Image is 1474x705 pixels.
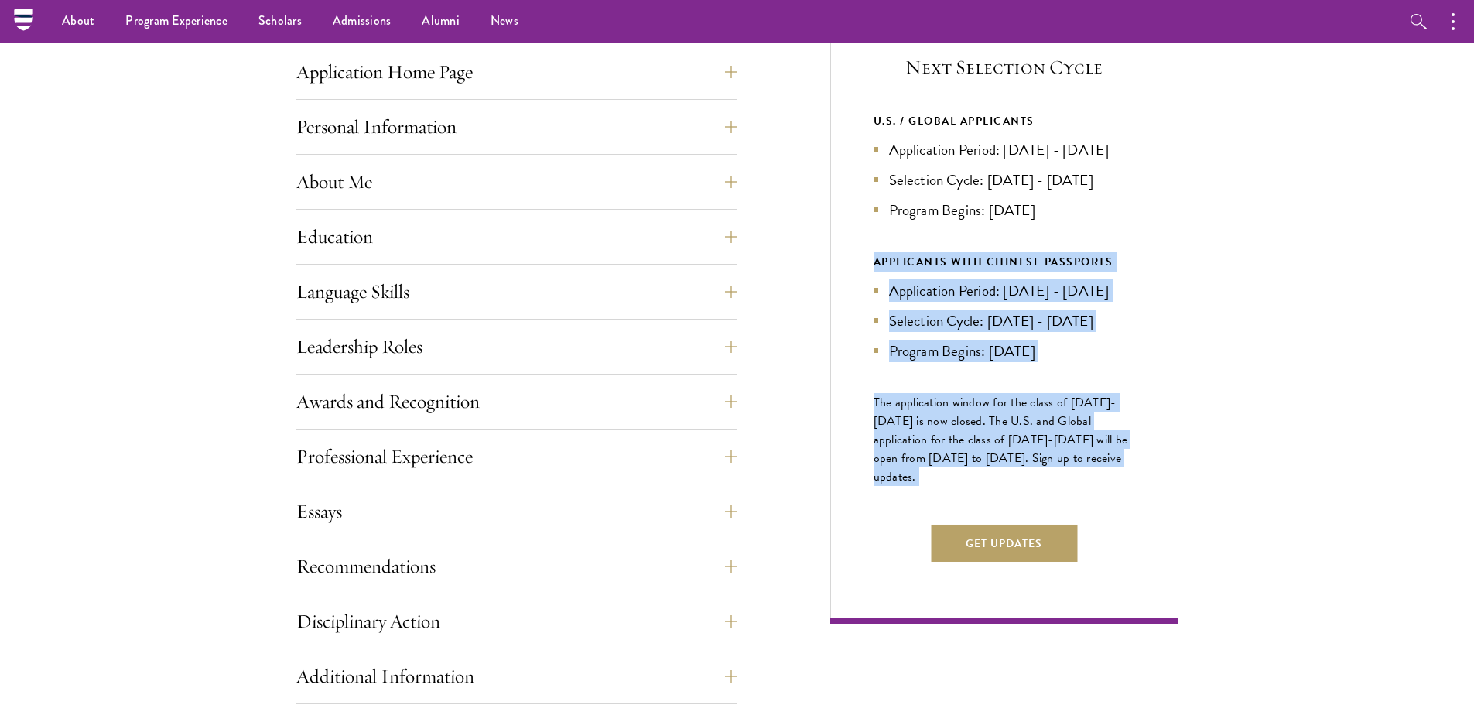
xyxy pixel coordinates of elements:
button: Essays [296,493,737,530]
li: Selection Cycle: [DATE] - [DATE] [874,310,1135,332]
div: APPLICANTS WITH CHINESE PASSPORTS [874,252,1135,272]
button: Recommendations [296,548,737,585]
li: Selection Cycle: [DATE] - [DATE] [874,169,1135,191]
li: Program Begins: [DATE] [874,199,1135,221]
button: Additional Information [296,658,737,695]
button: Leadership Roles [296,328,737,365]
li: Application Period: [DATE] - [DATE] [874,279,1135,302]
button: Personal Information [296,108,737,145]
button: Disciplinary Action [296,603,737,640]
button: Awards and Recognition [296,383,737,420]
div: U.S. / GLOBAL APPLICANTS [874,111,1135,131]
button: Get Updates [931,525,1077,562]
li: Application Period: [DATE] - [DATE] [874,139,1135,161]
h5: Next Selection Cycle [874,54,1135,80]
button: Language Skills [296,273,737,310]
li: Program Begins: [DATE] [874,340,1135,362]
button: About Me [296,163,737,200]
button: Education [296,218,737,255]
button: Professional Experience [296,438,737,475]
span: The application window for the class of [DATE]-[DATE] is now closed. The U.S. and Global applicat... [874,393,1128,486]
button: Application Home Page [296,53,737,91]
